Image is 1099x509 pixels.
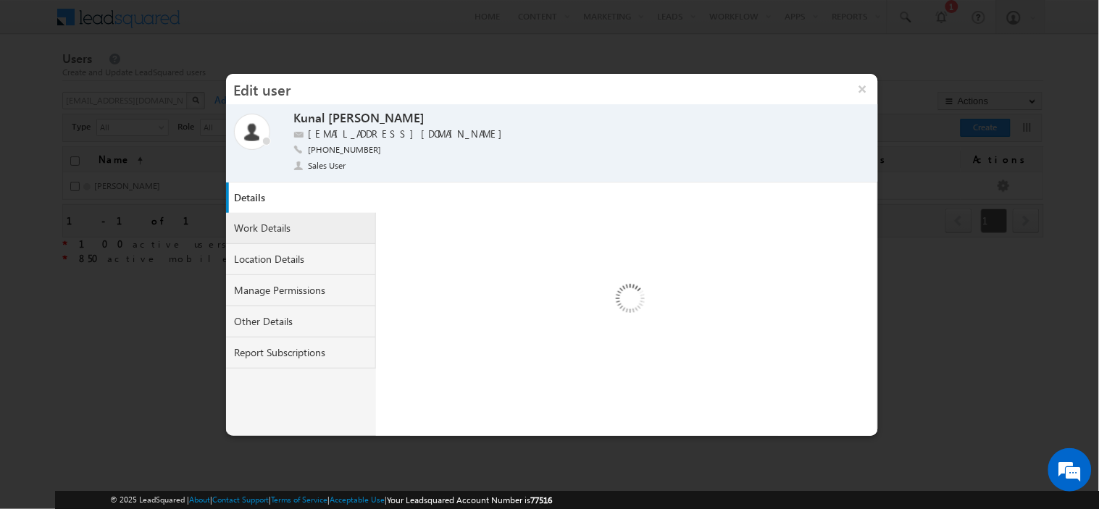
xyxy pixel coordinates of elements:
img: Loading ... [554,226,704,376]
a: About [189,495,210,504]
a: Manage Permissions [226,275,377,306]
span: 77516 [531,495,553,505]
label: Kunal [293,110,325,127]
a: Work Details [226,213,377,244]
label: [EMAIL_ADDRESS][DOMAIN_NAME] [308,127,509,141]
em: Start Chat [197,399,263,418]
span: Sales User [308,159,347,172]
span: [PHONE_NUMBER] [308,143,381,158]
a: Report Subscriptions [226,337,377,369]
a: Terms of Service [272,495,328,504]
span: © 2025 LeadSquared | | | | | [110,493,553,507]
img: d_60004797649_company_0_60004797649 [25,76,61,95]
button: × [848,74,878,104]
a: Details [229,182,380,214]
h3: Edit user [226,74,848,104]
a: Acceptable Use [330,495,385,504]
label: [PERSON_NAME] [328,110,425,127]
a: Contact Support [212,495,269,504]
a: Other Details [226,306,377,337]
span: Your Leadsquared Account Number is [388,495,553,505]
a: Location Details [226,244,377,275]
div: Chat with us now [75,76,243,95]
textarea: Type your message and hit 'Enter' [19,134,264,387]
div: Minimize live chat window [238,7,272,42]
